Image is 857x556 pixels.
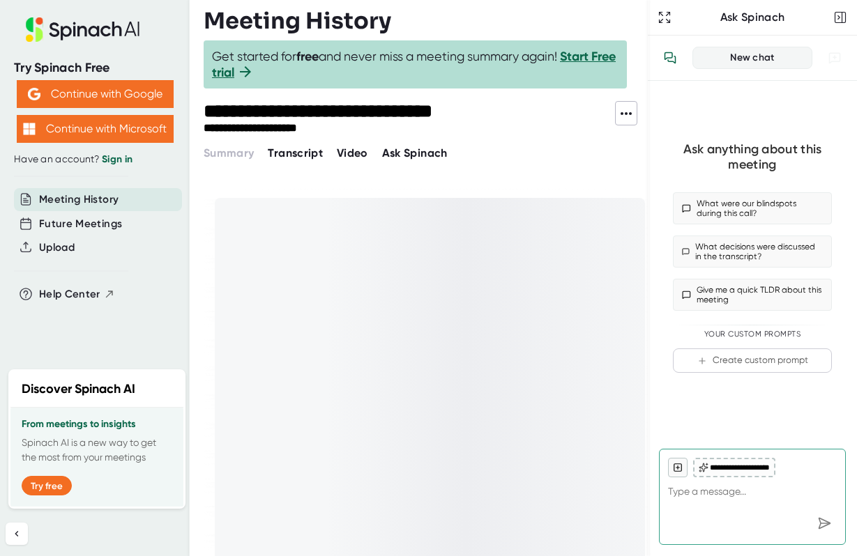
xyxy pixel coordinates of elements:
[268,146,323,160] span: Transcript
[39,216,122,232] button: Future Meetings
[39,286,100,302] span: Help Center
[337,146,368,160] span: Video
[6,523,28,545] button: Collapse sidebar
[22,380,135,399] h2: Discover Spinach AI
[28,88,40,100] img: Aehbyd4JwY73AAAAAElFTkSuQmCC
[14,153,176,166] div: Have an account?
[212,49,616,80] a: Start Free trial
[17,115,174,143] button: Continue with Microsoft
[14,60,176,76] div: Try Spinach Free
[204,8,391,34] h3: Meeting History
[212,49,619,80] span: Get started for and never miss a meeting summary again!
[102,153,132,165] a: Sign in
[204,146,254,160] span: Summary
[204,145,254,162] button: Summary
[17,80,174,108] button: Continue with Google
[701,52,803,64] div: New chat
[655,8,674,27] button: Expand to Ask Spinach page
[673,330,832,339] div: Your Custom Prompts
[674,10,831,24] div: Ask Spinach
[39,192,119,208] button: Meeting History
[22,419,172,430] h3: From meetings to insights
[831,8,850,27] button: Close conversation sidebar
[812,511,837,536] div: Send message
[268,145,323,162] button: Transcript
[673,235,832,268] button: What decisions were discussed in the transcript?
[22,476,72,495] button: Try free
[22,435,172,465] p: Spinach AI is a new way to get the most from your meetings
[39,240,75,256] button: Upload
[382,145,448,162] button: Ask Spinach
[296,49,319,64] b: free
[656,44,684,72] button: View conversation history
[673,348,832,373] button: Create custom prompt
[673,192,832,224] button: What were our blindspots during this call?
[673,279,832,311] button: Give me a quick TLDR about this meeting
[337,145,368,162] button: Video
[673,141,832,173] div: Ask anything about this meeting
[39,286,115,302] button: Help Center
[382,146,448,160] span: Ask Spinach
